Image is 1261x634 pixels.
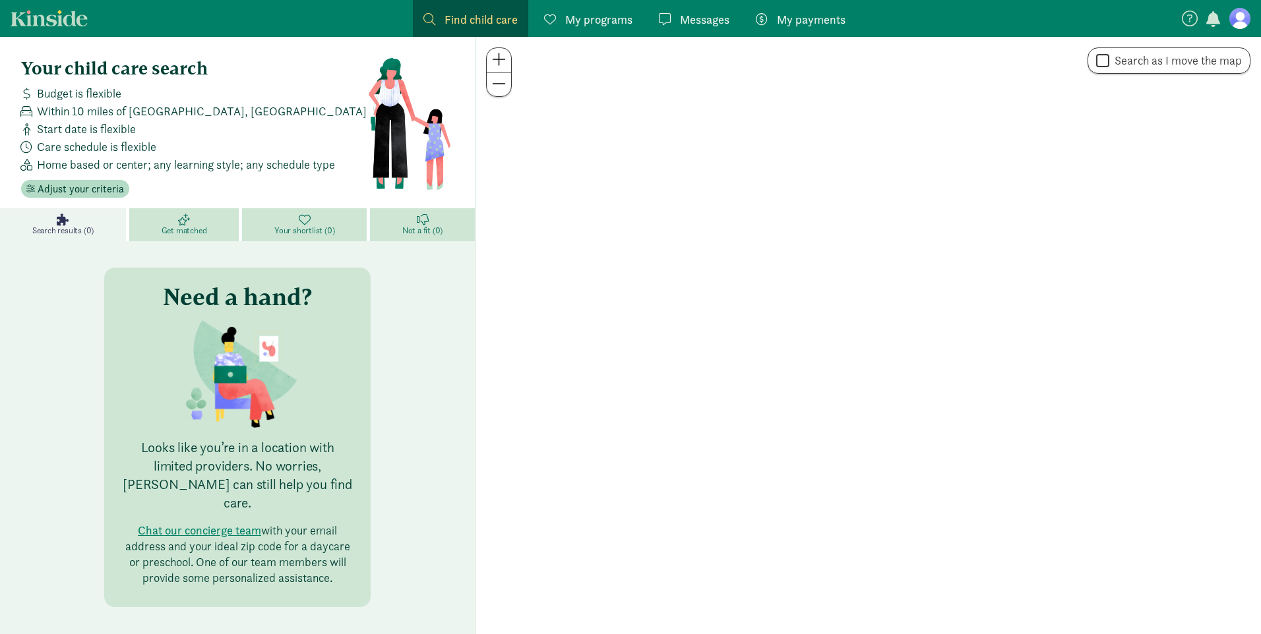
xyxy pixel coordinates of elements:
[274,225,334,236] span: Your shortlist (0)
[402,225,443,236] span: Not a fit (0)
[777,11,846,28] span: My payments
[120,523,355,586] p: with your email address and your ideal zip code for a daycare or preschool. One of our team membe...
[129,208,242,241] a: Get matched
[32,225,94,236] span: Search results (0)
[21,180,129,198] button: Adjust your criteria
[37,84,121,102] span: Budget is flexible
[565,11,632,28] span: My programs
[1109,53,1242,69] label: Search as I move the map
[37,102,367,120] span: Within 10 miles of [GEOGRAPHIC_DATA], [GEOGRAPHIC_DATA]
[37,138,156,156] span: Care schedule is flexible
[37,156,335,173] span: Home based or center; any learning style; any schedule type
[445,11,518,28] span: Find child care
[38,181,124,197] span: Adjust your criteria
[370,208,475,241] a: Not a fit (0)
[680,11,729,28] span: Messages
[21,58,367,79] h4: Your child care search
[120,438,355,512] p: Looks like you’re in a location with limited providers. No worries, [PERSON_NAME] can still help ...
[163,283,312,310] h3: Need a hand?
[162,225,207,236] span: Get matched
[242,208,370,241] a: Your shortlist (0)
[138,523,261,538] button: Chat our concierge team
[37,120,136,138] span: Start date is flexible
[11,10,88,26] a: Kinside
